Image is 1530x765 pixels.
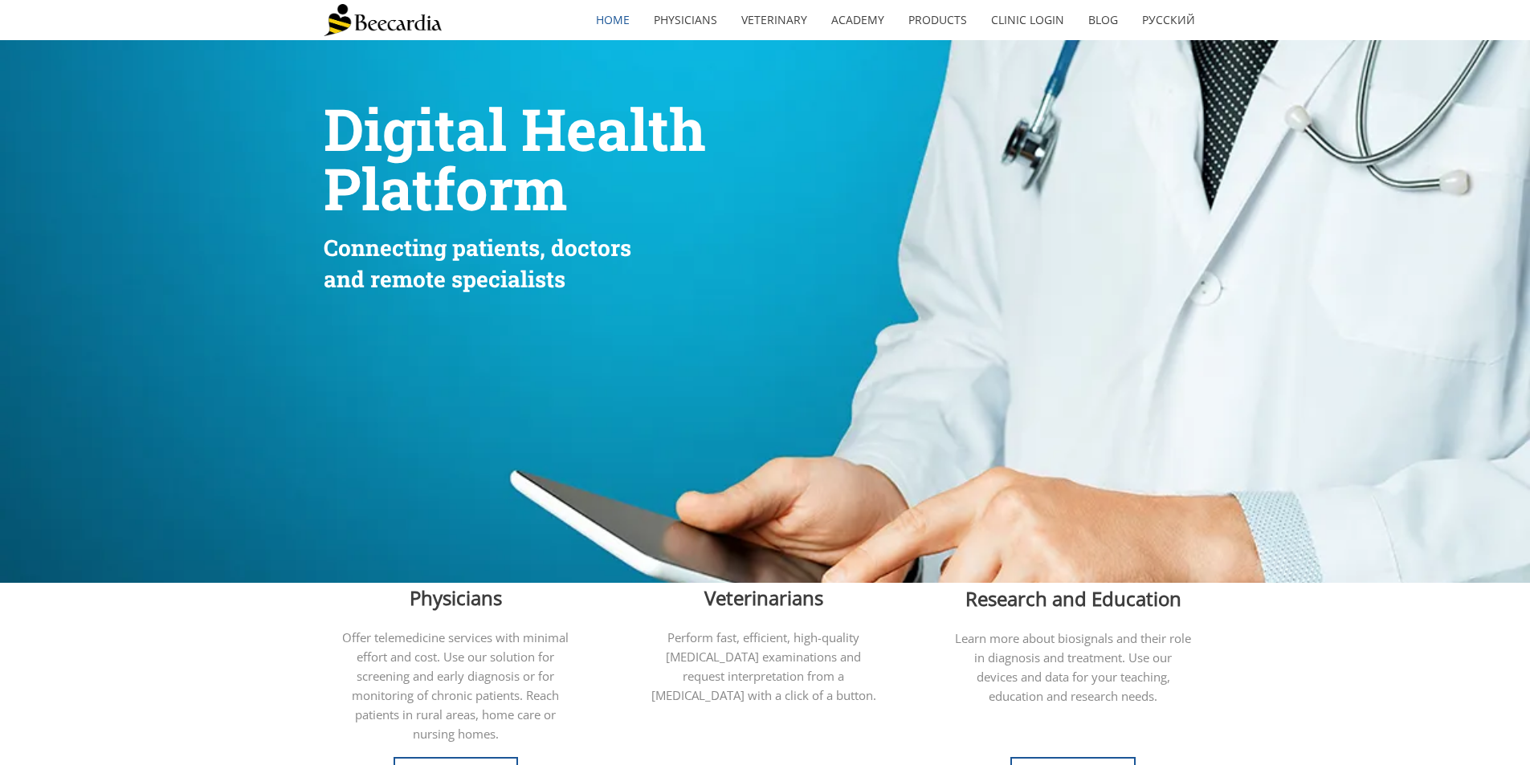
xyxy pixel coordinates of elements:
a: Clinic Login [979,2,1076,39]
span: Veterinarians [704,584,823,611]
a: Veterinary [729,2,819,39]
span: Digital Health [324,91,706,167]
a: Blog [1076,2,1130,39]
span: Research and Education [965,585,1181,612]
span: Connecting patients, doctors [324,233,631,262]
a: Physicians [642,2,729,39]
span: Perform fast, efficient, high-quality [MEDICAL_DATA] examinations and request interpretation from... [651,629,876,703]
a: Русский [1130,2,1207,39]
a: Academy [819,2,896,39]
img: Beecardia [324,4,442,36]
span: Platform [324,150,567,226]
span: Learn more about biosignals and their role in diagnosis and treatment. Use our devices and data f... [955,630,1191,704]
span: Physicians [410,584,502,611]
span: Offer telemedicine services with minimal effort and cost. Use our solution for screening and earl... [342,629,569,742]
span: and remote specialists [324,264,565,294]
a: Products [896,2,979,39]
a: home [584,2,642,39]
